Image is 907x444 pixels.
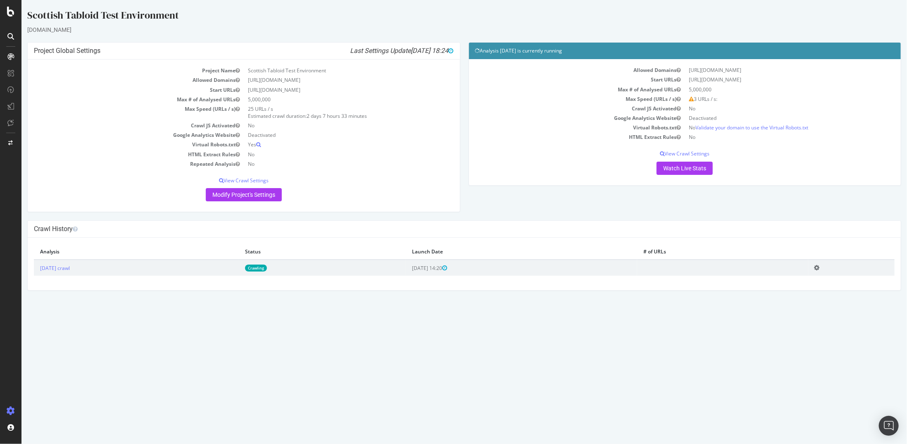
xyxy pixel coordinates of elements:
td: Yes [222,140,432,149]
a: Validate your domain to use the Virtual Robots.txt [674,124,787,131]
th: Status [217,244,384,260]
td: Deactivated [222,130,432,140]
td: Max # of Analysed URLs [12,95,222,104]
span: [DATE] 18:24 [390,47,432,55]
td: [URL][DOMAIN_NAME] [222,75,432,85]
td: Scottish Tabloid Test Environment [222,66,432,75]
td: Allowed Domains [454,65,664,75]
td: [URL][DOMAIN_NAME] [222,85,432,95]
td: HTML Extract Rules [12,150,222,159]
td: [URL][DOMAIN_NAME] [663,75,873,84]
td: Start URLs [454,75,664,84]
h4: Analysis [DATE] is currently running [454,47,874,55]
td: 5,000,000 [222,95,432,104]
div: [DOMAIN_NAME] [6,26,880,34]
td: Virtual Robots.txt [12,140,222,149]
td: Google Analytics Website [12,130,222,140]
td: 5,000,000 [663,85,873,94]
td: Crawl JS Activated [12,121,222,130]
td: Start URLs [12,85,222,95]
td: 25 URLs / s Estimated crawl duration: [222,104,432,121]
a: Watch Live Stats [635,162,691,175]
span: [DATE] 14:20 [390,265,426,272]
td: Google Analytics Website [454,113,664,123]
td: Virtual Robots.txt [454,123,664,132]
td: Allowed Domains [12,75,222,85]
h4: Crawl History [12,225,873,233]
h4: Project Global Settings [12,47,432,55]
th: Launch Date [384,244,616,260]
a: Crawling [224,265,245,272]
td: Crawl JS Activated [454,104,664,113]
td: HTML Extract Rules [454,132,664,142]
td: No [222,121,432,130]
th: # of URLs [616,244,787,260]
th: Analysis [12,244,217,260]
td: Max # of Analysed URLs [454,85,664,94]
span: 2 days 7 hours 33 minutes [285,112,345,119]
td: Project Name [12,66,222,75]
a: [DATE] crawl [19,265,48,272]
td: [URL][DOMAIN_NAME] [663,65,873,75]
div: Open Intercom Messenger [879,416,899,436]
p: View Crawl Settings [12,177,432,184]
td: Max Speed (URLs / s) [454,94,664,104]
td: Deactivated [663,113,873,123]
a: Modify Project's Settings [184,188,260,201]
div: Scottish Tabloid Test Environment [6,8,880,26]
td: No [663,132,873,142]
p: View Crawl Settings [454,150,874,157]
i: Last Settings Update [329,47,432,55]
td: No [663,123,873,132]
td: 3 URLs / s: [663,94,873,104]
td: No [222,159,432,169]
td: Repeated Analysis [12,159,222,169]
td: No [663,104,873,113]
td: No [222,150,432,159]
td: Max Speed (URLs / s) [12,104,222,121]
